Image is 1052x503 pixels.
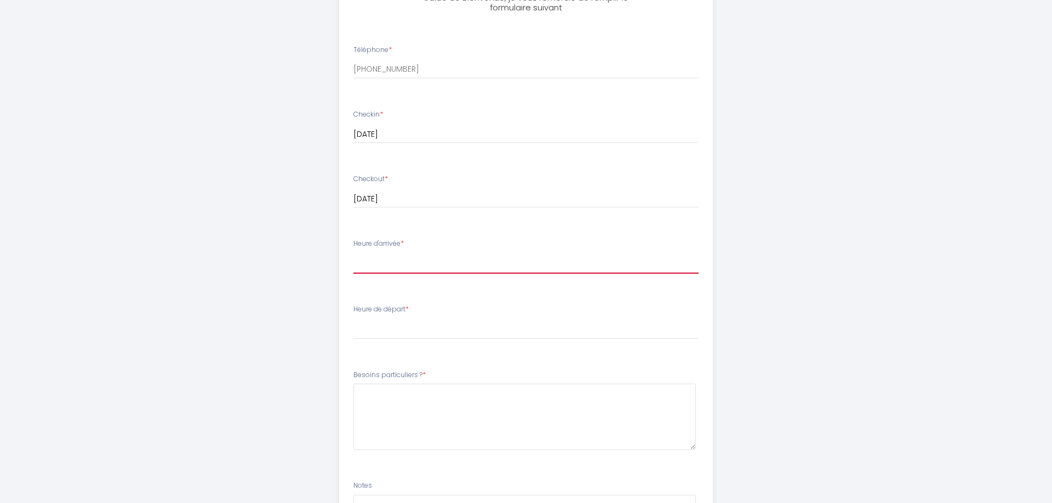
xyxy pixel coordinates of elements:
[353,239,404,249] label: Heure d'arrivée
[353,45,392,55] label: Téléphone
[353,481,372,491] label: Notes
[353,109,383,120] label: Checkin
[353,174,388,184] label: Checkout
[353,370,426,380] label: Besoins particuliers ?
[353,304,409,315] label: Heure de départ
